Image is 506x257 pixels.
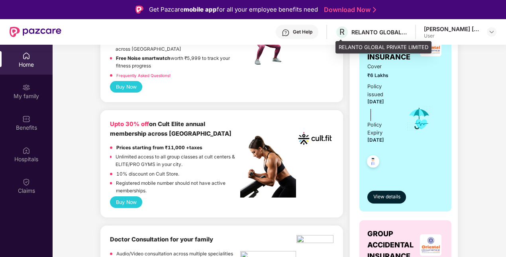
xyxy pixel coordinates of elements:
[116,145,202,150] strong: Prices starting from ₹11,000 +taxes
[373,193,400,201] span: View details
[351,28,407,36] div: RELANTO GLOBAL PRIVATE LIMITED
[110,81,142,93] button: Buy Now
[116,73,171,78] a: Frequently Asked Questions!
[367,137,384,143] span: [DATE]
[10,27,61,37] img: New Pazcare Logo
[110,236,213,243] b: Doctor Consultation for your family
[367,63,396,71] span: Cover
[424,33,480,39] div: User
[149,5,318,14] div: Get Pazcare for all your employee benefits need
[420,234,441,256] img: insurerLogo
[240,136,296,198] img: pc2.png
[363,153,383,172] img: svg+xml;base64,PHN2ZyB4bWxucz0iaHR0cDovL3d3dy53My5vcmcvMjAwMC9zdmciIHdpZHRoPSI0OC45NDMiIGhlaWdodD...
[367,121,396,137] div: Policy Expiry
[335,41,431,54] div: RELANTO GLOBAL PRIVATE LIMITED
[116,153,240,168] p: Unlimited access to all group classes at cult centers & ELITE/PRO GYMS in your city.
[116,55,171,61] strong: Free Noise smartwatch
[22,146,30,154] img: svg+xml;base64,PHN2ZyBpZD0iSG9zcGl0YWxzIiB4bWxucz0iaHR0cDovL3d3dy53My5vcmcvMjAwMC9zdmciIHdpZHRoPS...
[135,6,143,14] img: Logo
[339,27,345,37] span: R
[296,120,334,157] img: cult.png
[116,38,240,53] p: Unlimited access to 8,100 gyms and fitness studios across [GEOGRAPHIC_DATA]
[367,99,384,105] span: [DATE]
[22,83,30,91] img: svg+xml;base64,PHN2ZyB3aWR0aD0iMjAiIGhlaWdodD0iMjAiIHZpZXdCb3g9IjAgMCAyMCAyMCIgZmlsbD0ibm9uZSIgeG...
[282,29,290,37] img: svg+xml;base64,PHN2ZyBpZD0iSGVscC0zMngzMiIgeG1sbnM9Imh0dHA6Ly93d3cudzMub3JnLzIwMDAvc3ZnIiB3aWR0aD...
[110,121,149,128] b: Upto 30% off
[22,178,30,186] img: svg+xml;base64,PHN2ZyBpZD0iQ2xhaW0iIHhtbG5zPSJodHRwOi8vd3d3LnczLm9yZy8yMDAwL3N2ZyIgd2lkdGg9IjIwIi...
[22,52,30,60] img: svg+xml;base64,PHN2ZyBpZD0iSG9tZSIgeG1sbnM9Imh0dHA6Ly93d3cudzMub3JnLzIwMDAvc3ZnIiB3aWR0aD0iMjAiIG...
[22,115,30,123] img: svg+xml;base64,PHN2ZyBpZD0iQmVuZWZpdHMiIHhtbG5zPSJodHRwOi8vd3d3LnczLm9yZy8yMDAwL3N2ZyIgd2lkdGg9Ij...
[324,6,374,14] a: Download Now
[424,25,480,33] div: [PERSON_NAME] [PERSON_NAME]
[367,191,406,204] button: View details
[293,29,312,35] div: Get Help
[406,105,432,132] img: icon
[296,235,334,245] img: physica%20-%20Edited.png
[184,6,217,13] strong: mobile app
[367,83,396,99] div: Policy issued
[116,180,240,194] p: Registered mobile number should not have active memberships.
[373,6,376,14] img: Stroke
[116,170,179,178] p: 10% discount on Cult Store.
[116,55,240,69] p: worth ₹5,999 to track your fitness progress
[110,196,142,208] button: Buy Now
[488,29,495,35] img: svg+xml;base64,PHN2ZyBpZD0iRHJvcGRvd24tMzJ4MzIiIHhtbG5zPSJodHRwOi8vd3d3LnczLm9yZy8yMDAwL3N2ZyIgd2...
[110,121,231,137] b: on Cult Elite annual membership across [GEOGRAPHIC_DATA]
[367,72,396,79] span: ₹6 Lakhs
